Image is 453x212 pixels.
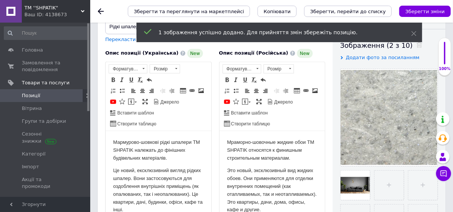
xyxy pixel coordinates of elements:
span: ТМ ''SHPATIK" [24,5,81,11]
span: Замовлення та повідомлення [22,59,70,73]
span: Джерело [159,99,179,105]
span: Розмір [150,65,173,73]
a: Жирний (Ctrl+B) [109,76,117,84]
a: Вставити/Редагувати посилання (Ctrl+L) [302,87,310,95]
span: Форматування [223,65,254,73]
span: Позиції [22,92,40,99]
button: Зберегти зміни [399,6,451,17]
span: Перекласти російською [105,37,166,42]
span: Категорії [22,151,45,157]
a: Вставити/Редагувати посилання (Ctrl+L) [188,87,196,95]
span: Імпорт [22,163,39,170]
span: Додати фото за посиланням [346,55,420,60]
a: Створити таблицю [109,119,158,128]
button: Зберегти, перейти до списку [304,6,392,17]
span: Акції та промокоди [22,176,70,190]
a: По правому краю [147,87,156,95]
a: Видалити форматування [136,76,144,84]
span: Вітрина [22,105,42,112]
a: Зображення [311,87,319,95]
a: По центру [252,87,261,95]
a: Максимізувати [141,98,149,106]
a: По лівому краю [129,87,138,95]
i: Зберегти зміни [405,9,445,14]
button: Чат з покупцем [436,166,451,181]
a: Додати відео з YouTube [223,98,231,106]
input: Пошук [4,26,88,40]
span: New [297,49,313,58]
a: Повернути (Ctrl+Z) [145,76,153,84]
a: Жирний (Ctrl+B) [223,76,231,84]
a: Збільшити відступ [282,87,290,95]
a: Курсив (Ctrl+I) [118,76,126,84]
a: Форматування [109,64,147,73]
span: Зберегти та переглянути на маркетплейсі [134,9,244,14]
span: Опис позиції (Російська) [219,50,288,56]
span: Копіювати [264,9,291,14]
button: Зберегти та переглянути на маркетплейсі [128,6,250,17]
p: Наші рідкі шпалери SHPATIK складаються з натуральної мармурової крихти, шовкових ниток, клейового... [8,88,98,166]
a: Таблиця [179,87,187,95]
span: Видалені позиції [22,196,65,203]
a: Вставити/видалити маркований список [232,87,240,95]
a: Вставити шаблон [109,108,155,117]
a: Таблиця [293,87,301,95]
a: Розмір [150,64,180,73]
a: Вставити іконку [118,98,126,106]
a: Вставити шаблон [223,108,269,117]
a: Збільшити відступ [168,87,176,95]
span: Головна [22,47,43,53]
span: Групи та добірки [22,118,66,125]
a: По лівому краю [243,87,251,95]
span: Сезонні знижки [22,131,70,144]
a: Розмір [264,64,294,73]
i: Зберегти, перейти до списку [310,9,386,14]
a: Вставити/видалити маркований список [118,87,126,95]
a: Вставити іконку [232,98,240,106]
span: Розмір [264,65,286,73]
p: Наши жидкие обои SHPATIK состоят из натуральной мраморной крошки, шелковых нитей, клеевой составл... [8,88,98,166]
span: New [187,49,203,58]
span: Створити таблицю [116,121,156,127]
span: Опис позиції (Українська) [105,50,179,56]
div: Ваш ID: 4138673 [24,11,90,18]
a: Вставити/видалити нумерований список [109,87,117,95]
a: Вставити повідомлення [241,98,252,106]
span: Вставити шаблон [116,110,154,116]
a: Джерело [266,98,294,106]
button: Копіювати [258,6,297,17]
input: Наприклад, H&M жіноча сукня зелена 38 розмір вечірня максі з блискітками [105,19,212,34]
a: Максимізувати [255,98,263,106]
a: По правому краю [261,87,270,95]
div: Повернутися назад [98,8,104,14]
a: Повернути (Ctrl+Z) [259,76,267,84]
a: По центру [138,87,147,95]
span: Товари та послуги [22,79,70,86]
a: Видалити форматування [250,76,258,84]
div: Зображення (2 з 10) [340,41,438,50]
div: 1 зображення успішно додано. Для прийняття змін збережіть позицію. [159,29,392,36]
a: Вставити повідомлення [127,98,138,106]
a: Джерело [152,98,180,106]
a: Форматування [223,64,261,73]
a: Підкреслений (Ctrl+U) [127,76,135,84]
a: Додати відео з YouTube [109,98,117,106]
span: Створити таблицю [230,121,270,127]
div: 100% Якість заповнення [438,38,451,76]
span: Форматування [109,65,140,73]
a: Зменшити відступ [159,87,167,95]
div: 100% [439,66,451,72]
a: Курсив (Ctrl+I) [232,76,240,84]
a: Підкреслений (Ctrl+U) [241,76,249,84]
span: Вставити шаблон [230,110,268,116]
a: Створити таблицю [223,119,271,128]
a: Зображення [197,87,205,95]
a: Вставити/видалити нумерований список [223,87,231,95]
span: Джерело [273,99,293,105]
a: Зменшити відступ [273,87,281,95]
